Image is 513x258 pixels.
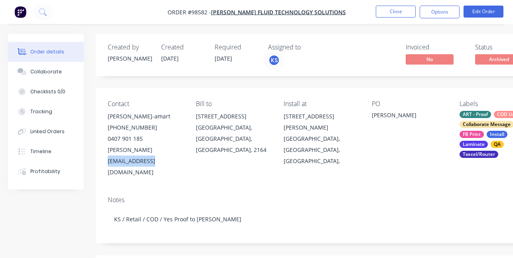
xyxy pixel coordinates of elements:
div: [STREET_ADDRESS][GEOGRAPHIC_DATA], [GEOGRAPHIC_DATA], [GEOGRAPHIC_DATA], 2164 [196,111,271,156]
div: [STREET_ADDRESS][PERSON_NAME] [284,111,359,133]
button: Checklists 0/0 [8,82,84,102]
div: Assigned to [268,43,348,51]
button: Options [420,6,460,18]
a: [PERSON_NAME] Fluid Technology Solutions [211,8,346,16]
span: Order #98582 - [168,8,211,16]
div: [PERSON_NAME] [372,111,447,122]
button: Edit Order [464,6,503,18]
button: Timeline [8,142,84,161]
div: [GEOGRAPHIC_DATA], [GEOGRAPHIC_DATA], [GEOGRAPHIC_DATA], 2164 [196,122,271,156]
div: Contact [108,100,183,108]
div: Tracking [30,108,52,115]
div: [PERSON_NAME]-amart[PHONE_NUMBER]0407 901 185[PERSON_NAME][EMAIL_ADDRESS][DOMAIN_NAME] [108,111,183,178]
div: Bill to [196,100,271,108]
div: ART - Proof [460,111,491,118]
span: [DATE] [161,55,179,62]
div: Created [161,43,205,51]
div: Timeline [30,148,51,155]
div: QA [491,141,504,148]
div: FB Print [460,131,484,138]
span: [DATE] [215,55,232,62]
div: Created by [108,43,152,51]
div: [PERSON_NAME] [108,54,152,63]
div: Linked Orders [30,128,65,135]
div: Invoiced [406,43,466,51]
div: Order details [30,48,64,55]
div: Profitability [30,168,60,175]
button: Close [376,6,416,18]
div: Required [215,43,258,51]
div: [STREET_ADDRESS][PERSON_NAME][GEOGRAPHIC_DATA], [GEOGRAPHIC_DATA], [GEOGRAPHIC_DATA], [284,111,359,167]
div: [GEOGRAPHIC_DATA], [GEOGRAPHIC_DATA], [GEOGRAPHIC_DATA], [284,133,359,167]
img: Factory [14,6,26,18]
div: [STREET_ADDRESS] [196,111,271,122]
div: Laminate [460,141,488,148]
button: Tracking [8,102,84,122]
span: No [406,54,454,64]
div: 0407 901 185 [108,133,183,144]
div: Install at [284,100,359,108]
div: Collaborate [30,68,62,75]
button: Order details [8,42,84,62]
button: Profitability [8,161,84,181]
div: [PERSON_NAME]-amart [108,111,183,122]
div: PO [372,100,447,108]
button: KS [268,54,280,66]
div: Checklists 0/0 [30,88,65,95]
button: Collaborate [8,62,84,82]
div: [PERSON_NAME][EMAIL_ADDRESS][DOMAIN_NAME] [108,144,183,178]
div: Install [487,131,507,138]
button: Linked Orders [8,122,84,142]
div: [PHONE_NUMBER] [108,122,183,133]
div: Texcel/Router [460,151,498,158]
